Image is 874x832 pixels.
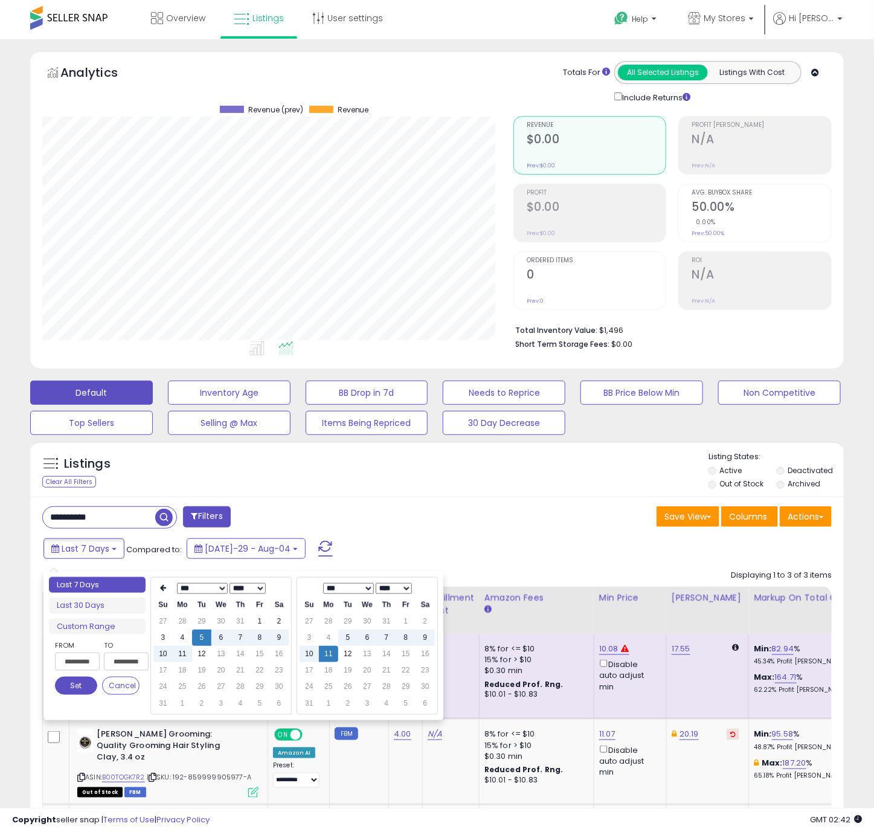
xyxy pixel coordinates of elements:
a: 95.58 [772,728,794,740]
td: 16 [416,646,435,662]
small: Prev: N/A [692,162,715,169]
td: 1 [250,613,269,630]
td: 18 [319,662,338,679]
h2: 0 [527,268,666,284]
span: My Stores [704,12,745,24]
h2: $0.00 [527,132,666,149]
label: To [104,639,140,651]
h2: 50.00% [692,200,831,216]
button: Cancel [102,677,140,695]
div: Amazon AI [273,747,315,758]
small: Prev: 0 [527,297,544,305]
td: 25 [173,679,192,695]
span: Avg. Buybox Share [692,190,831,196]
small: Prev: $0.00 [527,162,555,169]
td: 4 [377,695,396,712]
td: 4 [319,630,338,646]
div: Preset: [273,761,320,788]
div: $10.01 - $10.83 [484,775,585,785]
td: 1 [319,695,338,712]
div: Markup on Total Cost [754,592,858,604]
td: 14 [377,646,396,662]
td: 30 [358,613,377,630]
td: 27 [153,613,173,630]
button: Columns [721,506,778,527]
td: 31 [377,613,396,630]
small: Prev: N/A [692,297,715,305]
th: Th [377,597,396,613]
label: Archived [788,479,820,489]
td: 23 [269,662,289,679]
a: N/A [428,728,442,740]
td: 12 [338,646,358,662]
div: Fulfillment Cost [428,592,474,617]
td: 30 [269,679,289,695]
button: All Selected Listings [618,65,708,80]
td: 30 [211,613,231,630]
th: We [358,597,377,613]
span: Help [632,14,648,24]
td: 25 [319,679,338,695]
td: 24 [300,679,319,695]
td: 22 [396,662,416,679]
td: 28 [377,679,396,695]
li: Last 7 Days [49,577,146,593]
th: Fr [250,597,269,613]
td: 28 [231,679,250,695]
th: The percentage added to the cost of goods (COGS) that forms the calculator for Min & Max prices. [749,587,864,634]
th: Mo [319,597,338,613]
td: 16 [269,646,289,662]
small: Amazon Fees. [484,604,492,615]
span: ROI [692,257,831,264]
div: Disable auto adjust min [599,657,657,692]
button: Last 7 Days [43,538,124,559]
td: 29 [250,679,269,695]
th: Fr [396,597,416,613]
b: Max: [762,757,783,769]
td: 11 [319,646,338,662]
div: % [754,729,854,751]
div: $10.01 - $10.83 [484,689,585,700]
a: 20.19 [680,728,699,740]
span: | SKU: 192-859999905977-A [147,772,251,782]
td: 18 [173,662,192,679]
a: 17.55 [672,643,690,655]
span: FBM [124,787,146,798]
b: Reduced Prof. Rng. [484,679,564,689]
span: Overview [166,12,205,24]
div: 15% for > $10 [484,654,585,665]
th: Tu [338,597,358,613]
button: BB Drop in 7d [306,381,428,405]
button: [DATE]-29 - Aug-04 [187,538,306,559]
div: Totals For [563,67,610,79]
button: Selling @ Max [168,411,291,435]
h2: N/A [692,132,831,149]
b: Reduced Prof. Rng. [484,764,564,775]
a: 82.94 [772,643,794,655]
span: Revenue (prev) [248,106,303,114]
td: 5 [192,630,211,646]
span: Profit [PERSON_NAME] [692,122,831,129]
th: Sa [269,597,289,613]
p: 48.87% Profit [PERSON_NAME] [754,743,854,752]
label: From [55,639,97,651]
label: Out of Stock [720,479,764,489]
td: 6 [358,630,377,646]
td: 1 [396,613,416,630]
li: $1,496 [515,322,823,337]
span: All listings that are currently out of stock and unavailable for purchase on Amazon [77,787,123,798]
a: Privacy Policy [156,814,210,825]
a: B00TOGK7R2 [102,772,145,782]
td: 3 [358,695,377,712]
td: 6 [416,695,435,712]
td: 5 [250,695,269,712]
a: Terms of Use [103,814,155,825]
td: 21 [377,662,396,679]
td: 19 [192,662,211,679]
td: 17 [153,662,173,679]
div: Amazon Fees [484,592,589,604]
td: 31 [300,695,319,712]
td: 12 [192,646,211,662]
th: Mo [173,597,192,613]
label: Deactivated [788,465,833,476]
